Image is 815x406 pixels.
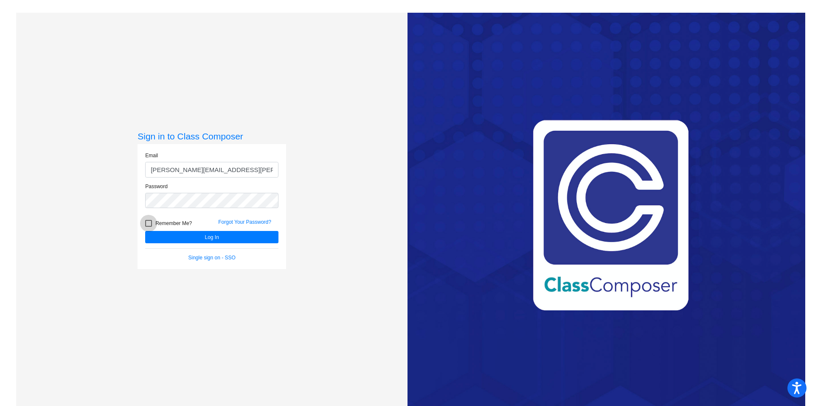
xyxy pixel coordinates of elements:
[145,152,158,159] label: Email
[155,218,192,228] span: Remember Me?
[218,219,271,225] a: Forgot Your Password?
[188,255,236,261] a: Single sign on - SSO
[145,231,278,243] button: Log In
[138,131,286,142] h3: Sign in to Class Composer
[145,183,168,190] label: Password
